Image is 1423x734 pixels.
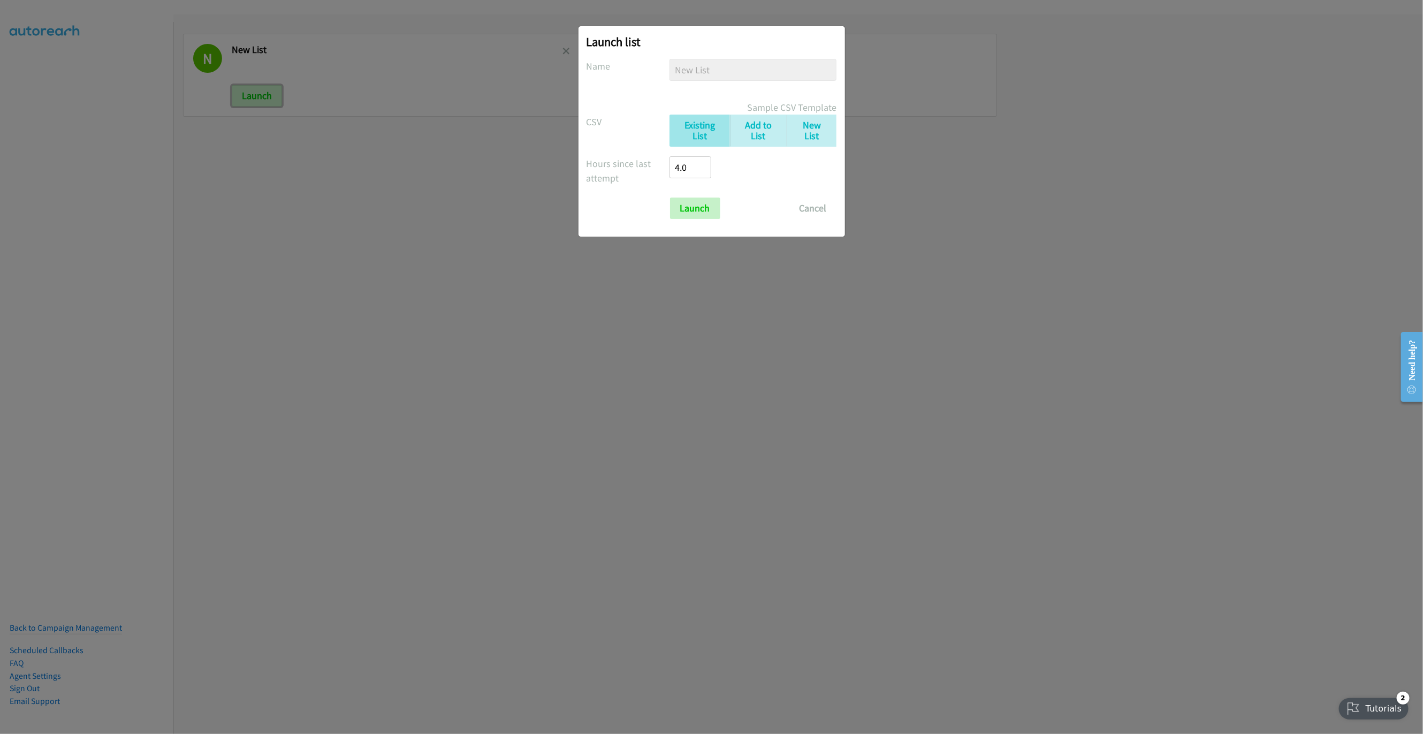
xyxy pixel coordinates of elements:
label: CSV [587,115,670,129]
a: Existing List [669,115,729,147]
button: Cancel [789,198,837,219]
a: Sample CSV Template [748,100,837,115]
a: Add to List [730,115,787,147]
iframe: Resource Center [1392,324,1423,410]
input: Launch [670,198,720,219]
h2: Launch list [587,34,837,49]
a: New List [787,115,836,147]
label: Hours since last attempt [587,156,670,185]
iframe: Checklist [1333,687,1415,726]
label: Name [587,59,670,73]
